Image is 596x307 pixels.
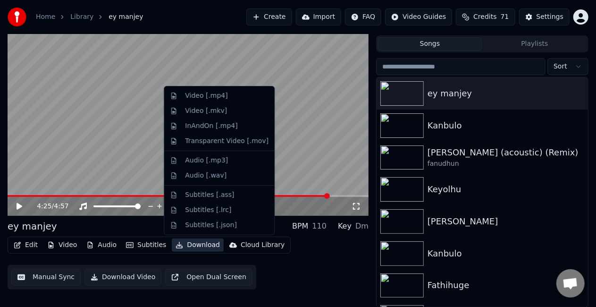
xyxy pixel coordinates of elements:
[241,240,285,250] div: Cloud Library
[554,62,567,71] span: Sort
[312,221,327,232] div: 110
[185,205,231,215] div: Subtitles [.lrc]
[345,9,381,26] button: FAQ
[37,202,59,211] div: /
[43,239,81,252] button: Video
[428,279,584,292] div: Fathihuge
[338,221,352,232] div: Key
[428,159,584,169] div: fanudhun
[185,221,237,230] div: Subtitles [.json]
[428,215,584,228] div: [PERSON_NAME]
[185,171,227,180] div: Audio [.wav]
[428,87,584,100] div: ey manjey
[8,8,26,26] img: youka
[385,9,452,26] button: Video Guides
[109,12,143,22] span: ey manjey
[296,9,341,26] button: Import
[378,37,482,51] button: Songs
[11,269,81,286] button: Manual Sync
[185,121,238,131] div: InAndOn [.mp4]
[36,12,55,22] a: Home
[292,221,308,232] div: BPM
[537,12,563,22] div: Settings
[36,12,143,22] nav: breadcrumb
[54,202,68,211] span: 4:57
[501,12,509,22] span: 71
[10,239,42,252] button: Edit
[70,12,93,22] a: Library
[185,156,228,165] div: Audio [.mp3]
[556,269,585,298] a: Open chat
[8,220,57,233] div: ey manjey
[172,239,224,252] button: Download
[185,190,234,200] div: Subtitles [.ass]
[122,239,170,252] button: Subtitles
[428,183,584,196] div: Keyolhu
[428,146,584,159] div: [PERSON_NAME] (acoustic) (Remix)
[37,202,51,211] span: 4:25
[456,9,515,26] button: Credits71
[165,269,252,286] button: Open Dual Screen
[246,9,292,26] button: Create
[519,9,570,26] button: Settings
[482,37,587,51] button: Playlists
[185,91,227,101] div: Video [.mp4]
[84,269,161,286] button: Download Video
[185,136,269,146] div: Transparent Video [.mov]
[355,221,369,232] div: Dm
[428,247,584,260] div: Kanbulo
[83,239,120,252] button: Audio
[428,119,584,132] div: Kanbulo
[185,106,227,116] div: Video [.mkv]
[473,12,496,22] span: Credits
